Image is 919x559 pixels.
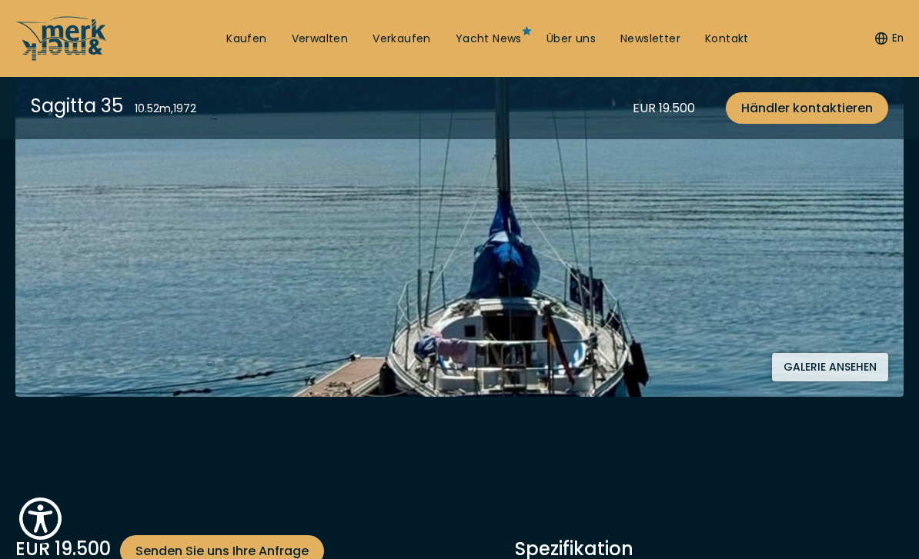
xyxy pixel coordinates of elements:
[31,92,123,119] div: Sagitta 35
[373,32,431,47] a: Verkaufen
[226,32,266,47] a: Kaufen
[633,98,695,118] div: EUR 19.500
[772,353,888,381] button: Galerie ansehen
[546,32,596,47] a: Über uns
[620,32,680,47] a: Newsletter
[15,494,65,544] button: Show Accessibility Preferences
[135,101,196,117] div: 10.52 m , 1972
[875,31,904,46] button: En
[15,51,904,397] img: Merk&Merk
[726,92,888,124] a: Händler kontaktieren
[292,32,349,47] a: Verwalten
[741,98,873,118] span: Händler kontaktieren
[456,32,522,47] a: Yacht News
[705,32,749,47] a: Kontakt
